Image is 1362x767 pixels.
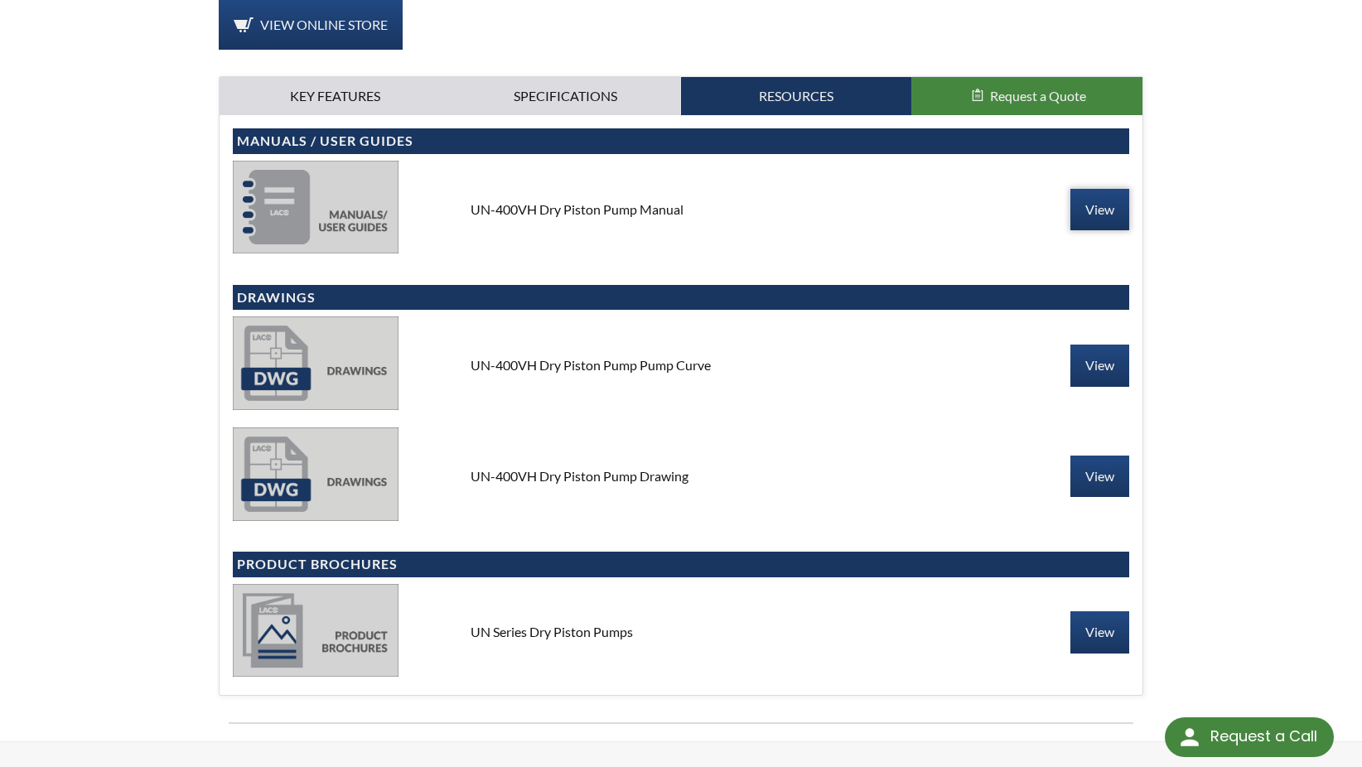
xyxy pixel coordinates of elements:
[457,200,906,219] div: UN-400VH Dry Piston Pump Manual
[457,356,906,374] div: UN-400VH Dry Piston Pump Pump Curve
[911,77,1142,115] button: Request a Quote
[237,556,1125,573] h4: Product Brochures
[1210,717,1317,755] div: Request a Call
[233,584,398,677] img: product_brochures-81b49242bb8394b31c113ade466a77c846893fb1009a796a1a03a1a1c57cbc37.jpg
[233,427,398,520] img: drawings-dbc82c2fa099a12033583e1b2f5f2fc87839638bef2df456352de0ba3a5177af.jpg
[457,467,906,485] div: UN-400VH Dry Piston Pump Drawing
[451,77,681,115] a: Specifications
[681,77,911,115] a: Resources
[237,289,1125,306] h4: Drawings
[1070,456,1129,497] a: View
[220,77,450,115] a: Key Features
[457,623,906,641] div: UN Series Dry Piston Pumps
[1070,189,1129,230] a: View
[1070,345,1129,386] a: View
[990,88,1086,104] span: Request a Quote
[1070,611,1129,653] a: View
[233,161,398,253] img: manuals-58eb83dcffeb6bffe51ad23c0c0dc674bfe46cf1c3d14eaecd86c55f24363f1d.jpg
[1176,724,1203,750] img: round button
[237,133,1125,150] h4: Manuals / User Guides
[233,316,398,409] img: drawings-dbc82c2fa099a12033583e1b2f5f2fc87839638bef2df456352de0ba3a5177af.jpg
[1165,717,1334,757] div: Request a Call
[260,17,388,32] span: View Online Store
